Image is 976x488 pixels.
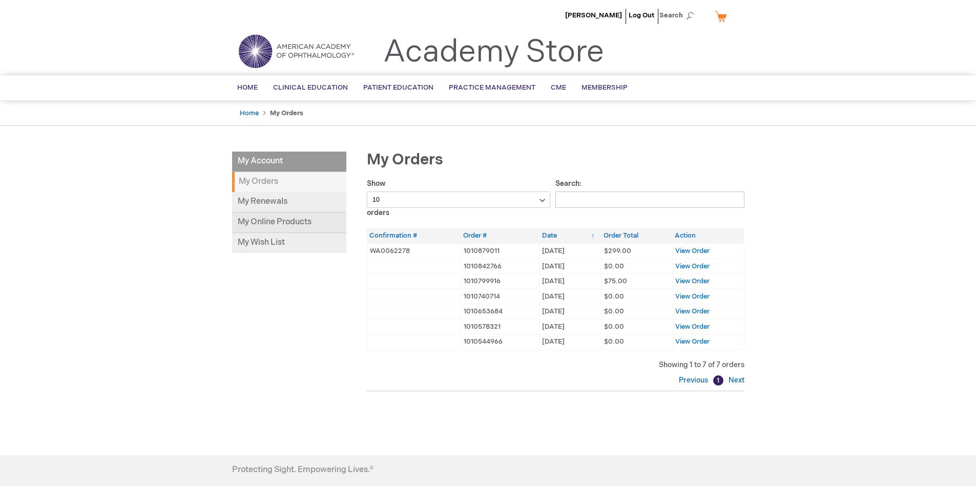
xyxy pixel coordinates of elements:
td: 1010653684 [461,304,539,320]
td: 1010740714 [461,289,539,304]
a: Academy Store [383,34,604,71]
label: Show orders [367,179,551,217]
td: [DATE] [539,259,601,274]
td: 1010544966 [461,334,539,350]
span: My Orders [367,151,443,169]
td: WA0062278 [367,243,461,259]
a: View Order [675,292,710,301]
th: Order Total: activate to sort column ascending [601,228,672,243]
h4: Protecting Sight. Empowering Lives.® [232,465,373,475]
span: $299.00 [604,247,631,255]
td: [DATE] [539,319,601,334]
input: Search: [555,192,744,208]
th: Action: activate to sort column ascending [672,228,744,243]
strong: My Orders [232,172,346,192]
td: 1010578321 [461,319,539,334]
td: [DATE] [539,243,601,259]
td: [DATE] [539,334,601,350]
td: 1010842766 [461,259,539,274]
span: $0.00 [604,262,624,270]
span: Search [659,5,698,26]
th: Date: activate to sort column ascending [539,228,601,243]
select: Showorders [367,192,551,208]
a: Previous [679,376,711,385]
a: Next [726,376,744,385]
span: $0.00 [604,337,624,346]
a: My Online Products [232,213,346,233]
td: [DATE] [539,274,601,289]
a: Home [240,109,259,117]
a: View Order [675,277,710,285]
a: View Order [675,262,710,270]
label: Search: [555,179,744,204]
span: Patient Education [363,83,433,92]
a: Log Out [629,11,654,19]
td: [DATE] [539,304,601,320]
td: [DATE] [539,289,601,304]
span: $0.00 [604,323,624,331]
span: CME [551,83,566,92]
a: My Wish List [232,233,346,253]
a: View Order [675,323,710,331]
th: Order #: activate to sort column ascending [461,228,539,243]
span: Practice Management [449,83,535,92]
span: $75.00 [604,277,627,285]
td: 1010879011 [461,243,539,259]
a: View Order [675,337,710,346]
a: My Renewals [232,192,346,213]
a: [PERSON_NAME] [565,11,622,19]
span: $0.00 [604,292,624,301]
strong: My Orders [270,109,303,117]
span: Clinical Education [273,83,348,92]
span: Home [237,83,258,92]
span: $0.00 [604,307,624,315]
div: Showing 1 to 7 of 7 orders [367,360,744,370]
td: 1010799916 [461,274,539,289]
th: Confirmation #: activate to sort column ascending [367,228,461,243]
a: View Order [675,247,710,255]
a: View Order [675,307,710,315]
a: 1 [713,375,723,386]
span: Membership [582,83,628,92]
